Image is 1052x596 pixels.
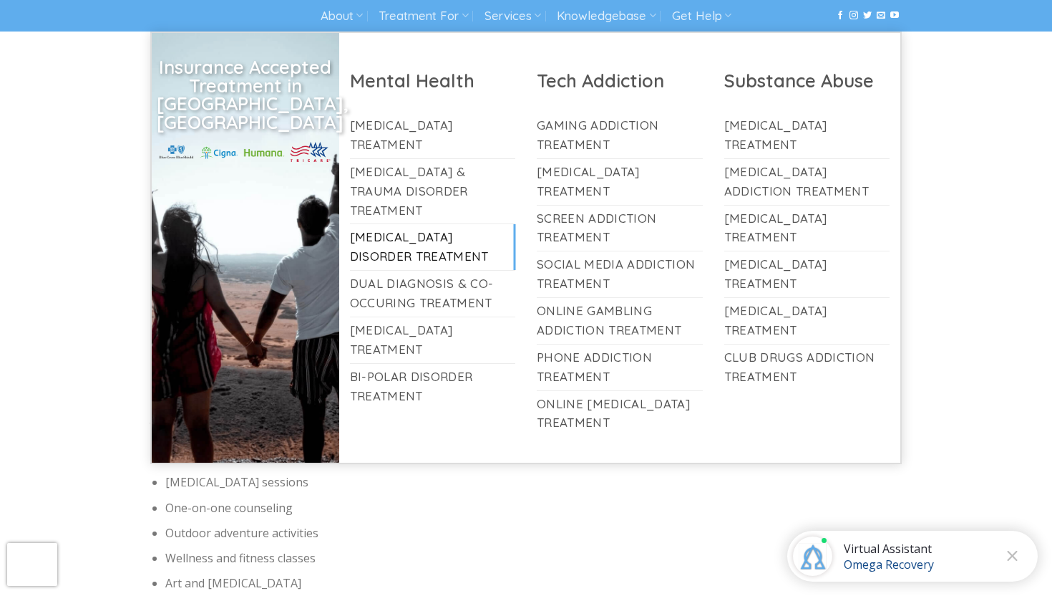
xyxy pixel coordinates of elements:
[836,11,844,21] a: Follow on Facebook
[350,69,516,92] h2: Mental Health
[724,69,890,92] h2: Substance Abuse
[537,391,703,437] a: Online [MEDICAL_DATA] Treatment
[537,206,703,251] a: Screen Addiction Treatment
[165,575,902,593] li: Art and [MEDICAL_DATA]
[724,159,890,205] a: [MEDICAL_DATA] Addiction Treatment
[165,524,902,543] li: Outdoor adventure activities
[350,317,516,363] a: [MEDICAL_DATA] Treatment
[724,251,890,297] a: [MEDICAL_DATA] Treatment
[849,11,858,21] a: Follow on Instagram
[350,224,516,270] a: [MEDICAL_DATA] Disorder Treatment
[350,364,516,410] a: Bi-Polar Disorder Treatment
[724,112,890,158] a: [MEDICAL_DATA] Treatment
[724,298,890,344] a: [MEDICAL_DATA] Treatment
[863,11,872,21] a: Follow on Twitter
[165,549,902,568] li: Wellness and fitness classes
[165,499,902,518] li: One-on-one counseling
[537,345,703,390] a: Phone Addiction Treatment
[877,11,885,21] a: Send us an email
[157,58,334,131] h2: Insurance Accepted Treatment in [GEOGRAPHIC_DATA], [GEOGRAPHIC_DATA]
[557,3,656,29] a: Knowledgebase
[724,345,890,390] a: Club Drugs Addiction Treatment
[724,206,890,251] a: [MEDICAL_DATA] Treatment
[350,159,516,224] a: [MEDICAL_DATA] & Trauma Disorder Treatment
[537,298,703,344] a: Online Gambling Addiction Treatment
[537,159,703,205] a: [MEDICAL_DATA] Treatment
[350,271,516,317] a: Dual Diagnosis & Co-Occuring Treatment
[537,112,703,158] a: Gaming Addiction Treatment
[165,474,902,492] li: [MEDICAL_DATA] sessions
[350,112,516,158] a: [MEDICAL_DATA] Treatment
[537,69,703,92] h2: Tech Addiction
[379,3,468,29] a: Treatment For
[672,3,731,29] a: Get Help
[7,543,57,586] iframe: reCAPTCHA
[321,3,363,29] a: About
[484,3,541,29] a: Services
[890,11,899,21] a: Follow on YouTube
[537,251,703,297] a: Social Media Addiction Treatment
